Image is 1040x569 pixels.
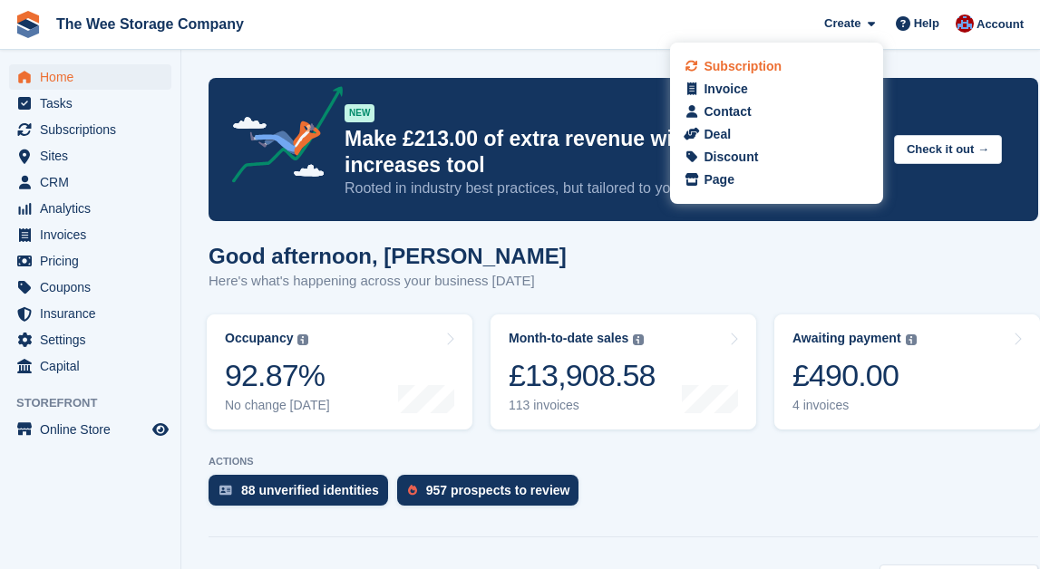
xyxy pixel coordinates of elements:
a: Deal [687,125,866,144]
a: menu [9,91,171,116]
div: Subscription [704,57,782,76]
div: 92.87% [225,357,330,394]
a: menu [9,169,171,195]
a: menu [9,248,171,274]
span: Online Store [40,417,149,442]
span: Tasks [40,91,149,116]
a: Invoice [687,80,866,99]
a: menu [9,64,171,90]
span: Pricing [40,248,149,274]
img: icon-info-grey-7440780725fd019a000dd9b08b2336e03edf1995a4989e88bcd33f0948082b44.svg [297,334,308,345]
div: Month-to-date sales [509,331,628,346]
div: 4 invoices [792,398,917,413]
div: £13,908.58 [509,357,656,394]
a: Subscription [687,57,866,76]
div: £490.00 [792,357,917,394]
a: Month-to-date sales £13,908.58 113 invoices [491,314,756,429]
a: menu [9,417,171,442]
img: prospect-51fa495bee0391a8d652442698ab0144808aea92771e9ea1ae160a38d050c398.svg [408,485,417,496]
a: Page [687,170,866,189]
div: 88 unverified identities [241,483,379,497]
a: menu [9,327,171,352]
a: Occupancy 92.87% No change [DATE] [207,314,472,429]
p: ACTIONS [209,456,1038,468]
span: Insurance [40,301,149,326]
span: CRM [40,169,149,195]
h1: Good afternoon, [PERSON_NAME] [209,244,567,268]
div: Awaiting payment [792,331,901,346]
a: menu [9,275,171,300]
span: Analytics [40,196,149,221]
a: Contact [687,102,866,121]
span: Create [824,14,860,33]
a: 957 prospects to review [397,475,588,515]
img: icon-info-grey-7440780725fd019a000dd9b08b2336e03edf1995a4989e88bcd33f0948082b44.svg [906,334,917,345]
a: menu [9,117,171,142]
div: 113 invoices [509,398,656,413]
span: Coupons [40,275,149,300]
div: Discount [704,148,758,167]
img: verify_identity-adf6edd0f0f0b5bbfe63781bf79b02c33cf7c696d77639b501bdc392416b5a36.svg [219,485,232,496]
a: menu [9,222,171,247]
p: Rooted in industry best practices, but tailored to your subscriptions. [345,178,880,198]
div: Page [704,170,734,189]
a: Discount [687,148,866,167]
span: Sites [40,143,149,169]
div: Deal [704,125,731,144]
a: menu [9,143,171,169]
img: icon-info-grey-7440780725fd019a000dd9b08b2336e03edf1995a4989e88bcd33f0948082b44.svg [633,334,644,345]
span: Help [914,14,939,33]
div: Occupancy [225,331,293,346]
span: Account [977,15,1024,34]
span: Storefront [16,394,180,412]
span: Home [40,64,149,90]
a: Preview store [150,419,171,440]
a: The Wee Storage Company [49,9,251,39]
a: menu [9,301,171,326]
div: Invoice [704,80,747,99]
span: Invoices [40,222,149,247]
span: Capital [40,353,149,379]
a: menu [9,196,171,221]
span: Settings [40,327,149,352]
a: 88 unverified identities [209,475,397,515]
button: Check it out → [894,135,1002,165]
a: menu [9,353,171,379]
p: Make £213.00 of extra revenue with our new price increases tool [345,126,880,178]
img: stora-icon-8386f47178a22dfd0bd8f6a31ec36ba5ce8667c1dd55bd0f319d3a0aa187defe.svg [15,11,42,38]
span: Subscriptions [40,117,149,142]
a: Awaiting payment £490.00 4 invoices [774,314,1040,429]
div: NEW [345,104,374,122]
img: Scott Ritchie [956,14,974,33]
img: price-adjustments-announcement-icon-8257ccfd72463d97f412b2fc003d46551f7dbcb40ab6d574587a9cd5c0d94... [217,86,344,189]
div: Contact [704,102,751,121]
div: No change [DATE] [225,398,330,413]
p: Here's what's happening across your business [DATE] [209,271,567,292]
div: 957 prospects to review [426,483,570,497]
